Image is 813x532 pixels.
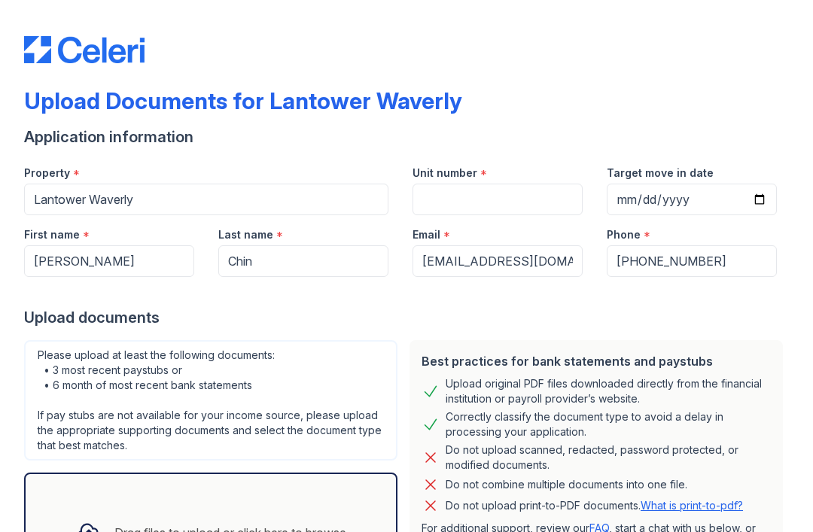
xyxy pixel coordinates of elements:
[24,36,145,63] img: CE_Logo_Blue-a8612792a0a2168367f1c8372b55b34899dd931a85d93a1a3d3e32e68fde9ad4.png
[413,227,440,242] label: Email
[24,340,397,461] div: Please upload at least the following documents: • 3 most recent paystubs or • 6 month of most rec...
[24,87,462,114] div: Upload Documents for Lantower Waverly
[607,227,641,242] label: Phone
[446,442,771,473] div: Do not upload scanned, redacted, password protected, or modified documents.
[218,227,273,242] label: Last name
[24,166,70,181] label: Property
[641,499,743,512] a: What is print-to-pdf?
[24,307,789,328] div: Upload documents
[24,126,789,147] div: Application information
[446,376,771,406] div: Upload original PDF files downloaded directly from the financial institution or payroll provider’...
[446,476,687,494] div: Do not combine multiple documents into one file.
[446,498,743,513] p: Do not upload print-to-PDF documents.
[24,227,80,242] label: First name
[607,166,714,181] label: Target move in date
[413,166,477,181] label: Unit number
[422,352,771,370] div: Best practices for bank statements and paystubs
[446,409,771,439] div: Correctly classify the document type to avoid a delay in processing your application.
